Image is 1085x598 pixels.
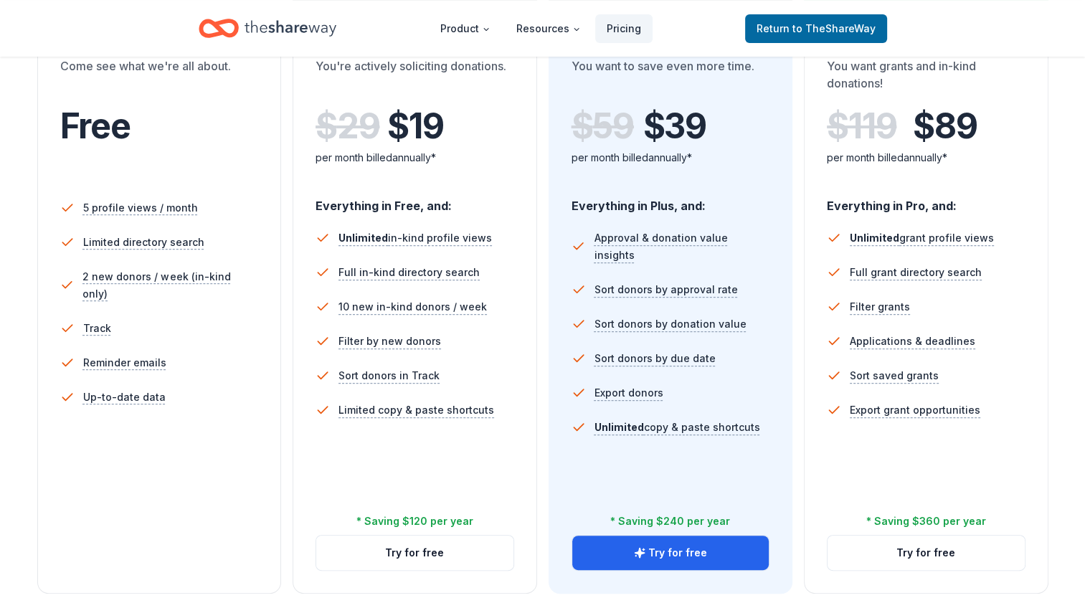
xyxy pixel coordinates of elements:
[338,402,494,419] span: Limited copy & paste shortcuts
[199,11,336,45] a: Home
[572,149,770,166] div: per month billed annually*
[83,354,166,371] span: Reminder emails
[316,149,514,166] div: per month billed annually*
[850,402,980,419] span: Export grant opportunities
[83,234,204,251] span: Limited directory search
[850,367,939,384] span: Sort saved grants
[850,264,982,281] span: Full grant directory search
[83,389,166,406] span: Up-to-date data
[827,185,1025,215] div: Everything in Pro, and:
[594,229,769,264] span: Approval & donation value insights
[643,106,706,146] span: $ 39
[850,298,910,315] span: Filter grants
[387,106,443,146] span: $ 19
[338,298,487,315] span: 10 new in-kind donors / week
[505,14,592,43] button: Resources
[594,350,716,367] span: Sort donors by due date
[745,14,887,43] a: Returnto TheShareWay
[792,22,876,34] span: to TheShareWay
[594,421,644,433] span: Unlimited
[594,421,760,433] span: copy & paste shortcuts
[316,536,513,570] button: Try for free
[850,232,994,244] span: grant profile views
[827,149,1025,166] div: per month billed annually*
[827,57,1025,98] div: You want grants and in-kind donations!
[594,281,738,298] span: Sort donors by approval rate
[356,513,473,530] div: * Saving $120 per year
[82,268,258,303] span: 2 new donors / week (in-kind only)
[594,315,747,333] span: Sort donors by donation value
[866,513,986,530] div: * Saving $360 per year
[338,333,441,350] span: Filter by new donors
[757,20,876,37] span: Return
[850,232,899,244] span: Unlimited
[913,106,977,146] span: $ 89
[572,536,769,570] button: Try for free
[316,57,514,98] div: You're actively soliciting donations.
[60,57,259,98] div: Come see what we're all about.
[60,105,131,147] span: Free
[429,14,502,43] button: Product
[338,232,492,244] span: in-kind profile views
[429,11,653,45] nav: Main
[338,264,480,281] span: Full in-kind directory search
[572,57,770,98] div: You want to save even more time.
[828,536,1025,570] button: Try for free
[594,384,663,402] span: Export donors
[850,333,975,350] span: Applications & deadlines
[338,367,440,384] span: Sort donors in Track
[338,232,388,244] span: Unlimited
[595,14,653,43] a: Pricing
[572,185,770,215] div: Everything in Plus, and:
[83,320,111,337] span: Track
[83,199,198,217] span: 5 profile views / month
[610,513,730,530] div: * Saving $240 per year
[316,185,514,215] div: Everything in Free, and:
